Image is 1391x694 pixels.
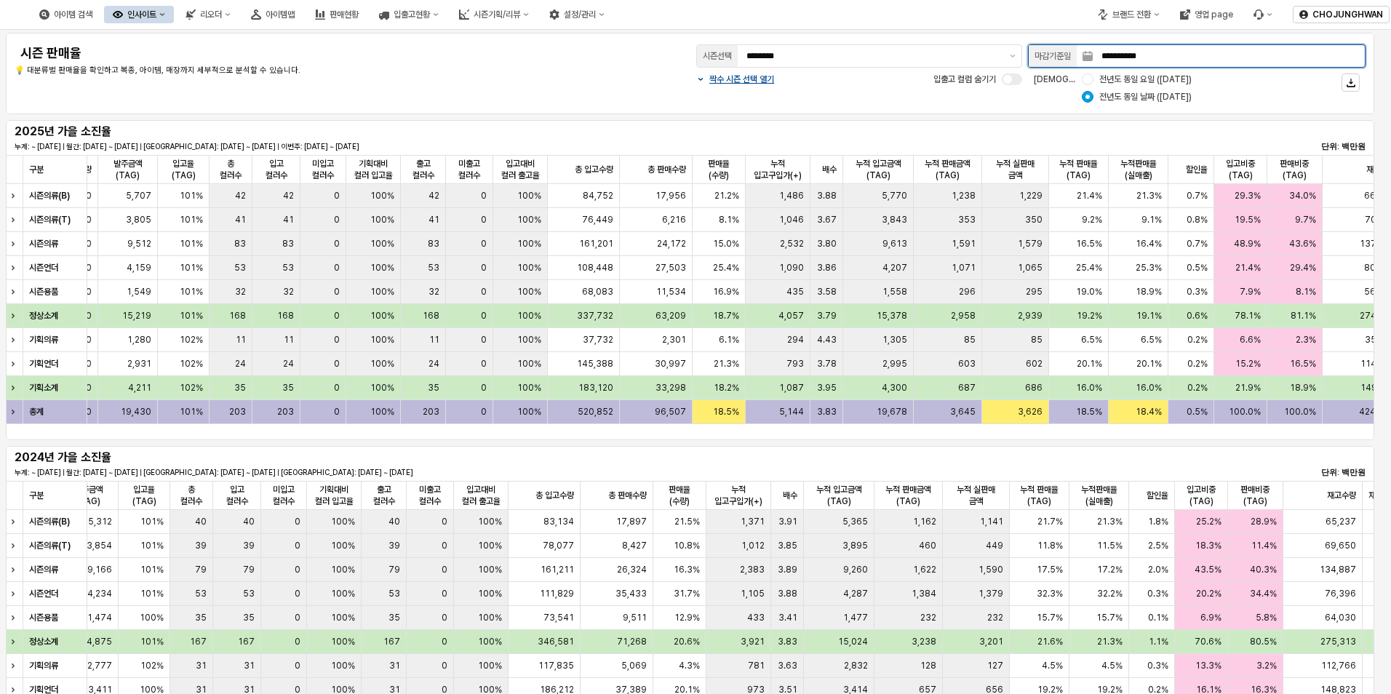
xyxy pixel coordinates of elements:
div: Expand row [6,510,25,533]
span: 337,732 [577,310,613,322]
span: 85 [964,334,976,346]
span: 7.9% [1240,286,1261,298]
span: 24 [235,358,246,370]
span: 0 [334,310,340,322]
span: 19.1% [1136,310,1162,322]
span: 16.9% [713,286,739,298]
span: 0 [481,238,487,250]
span: 1,486 [779,190,804,202]
span: 누적 판매율(TAG) [1016,484,1063,507]
span: 25.4% [713,262,739,274]
span: 168 [423,310,439,322]
span: 15,378 [877,310,907,322]
span: 11,534 [656,286,686,298]
span: 53 [234,262,246,274]
span: 21.2% [714,190,739,202]
button: 짝수 시즌 선택 열기 [696,73,774,85]
span: 68,083 [582,286,613,298]
span: 8.1% [719,214,739,226]
span: 3.58 [817,286,837,298]
span: 미출고 컬러수 [452,158,487,181]
span: 15.2% [1235,358,1261,370]
span: 27,503 [655,262,686,274]
span: 미입고 컬러수 [267,484,300,507]
span: 161,201 [579,238,613,250]
span: 3.95 [817,382,837,394]
span: 1,558 [882,286,907,298]
span: 구분 [29,490,44,501]
span: 102% [180,358,203,370]
span: 총 컬러수 [215,158,246,181]
span: 입고 컬러수 [258,158,295,181]
span: 입출고 컬럼 숨기기 [933,74,996,84]
span: 총 판매수량 [647,164,686,175]
span: 누적 입고금액(TAG) [849,158,907,181]
span: 100% [370,286,394,298]
span: 603 [958,358,976,370]
div: Expand row [6,232,25,255]
span: 5,707 [126,190,151,202]
div: 인사이트 [104,6,174,23]
span: 30,997 [655,358,686,370]
span: 100% [517,358,541,370]
span: 총 판매수량 [608,490,647,501]
span: 0.3% [1187,286,1208,298]
span: 배수 [783,490,797,501]
span: 25.3% [1136,262,1162,274]
span: 295 [1026,286,1043,298]
span: 19.2% [1077,310,1102,322]
span: 100% [517,238,541,250]
span: 101% [180,190,203,202]
span: 3.79 [817,310,837,322]
span: 435 [786,286,804,298]
span: 81.1% [1291,310,1316,322]
span: 20.1% [1136,358,1162,370]
span: 686 [1025,382,1043,394]
span: 누적 판매금액(TAG) [880,484,936,507]
span: 100% [517,382,541,394]
span: 35 [234,382,246,394]
button: 브랜드 전환 [1089,6,1168,23]
span: 32 [429,286,439,298]
span: 32 [235,286,246,298]
span: 100% [370,238,394,250]
span: 0 [481,286,487,298]
span: 21.3% [714,358,739,370]
span: 누적 판매금액(TAG) [920,158,976,181]
span: 출고 컬러수 [367,484,400,507]
span: 85 [1031,334,1043,346]
span: 17,956 [655,190,686,202]
span: 0 [334,382,340,394]
span: 11 [284,334,294,346]
span: 101% [180,286,203,298]
div: 판매현황 [306,6,367,23]
div: 시즌기획/리뷰 [450,6,538,23]
span: 16.5% [1290,358,1316,370]
div: Expand row [6,328,25,351]
span: 145,388 [577,358,613,370]
span: 0 [334,358,340,370]
div: Expand row [6,654,25,677]
button: 리오더 [177,6,239,23]
span: 16.0% [1076,382,1102,394]
button: 제안 사항 표시 [1004,45,1021,67]
h4: 시즌 판매율 [20,46,572,60]
span: 11 [236,334,246,346]
span: 총 입고수량 [535,490,574,501]
span: 0 [481,310,487,322]
span: 누적 실판매 금액 [988,158,1043,181]
p: 💡 대분류별 판매율을 확인하고 복종, 아이템, 매장까지 세부적으로 분석할 수 있습니다. [15,65,578,77]
span: 353 [958,214,976,226]
span: 100% [517,334,541,346]
div: Expand row [6,376,25,399]
button: CHOJUNGHWAN [1293,6,1390,23]
span: 6.1% [719,334,739,346]
span: 100% [370,262,394,274]
span: 4,300 [882,382,907,394]
span: 미출고 컬러수 [412,484,447,507]
span: 총 컬러수 [176,484,207,507]
span: 입고율(TAG) [124,484,164,507]
span: 108,448 [577,262,613,274]
span: 102% [180,334,203,346]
